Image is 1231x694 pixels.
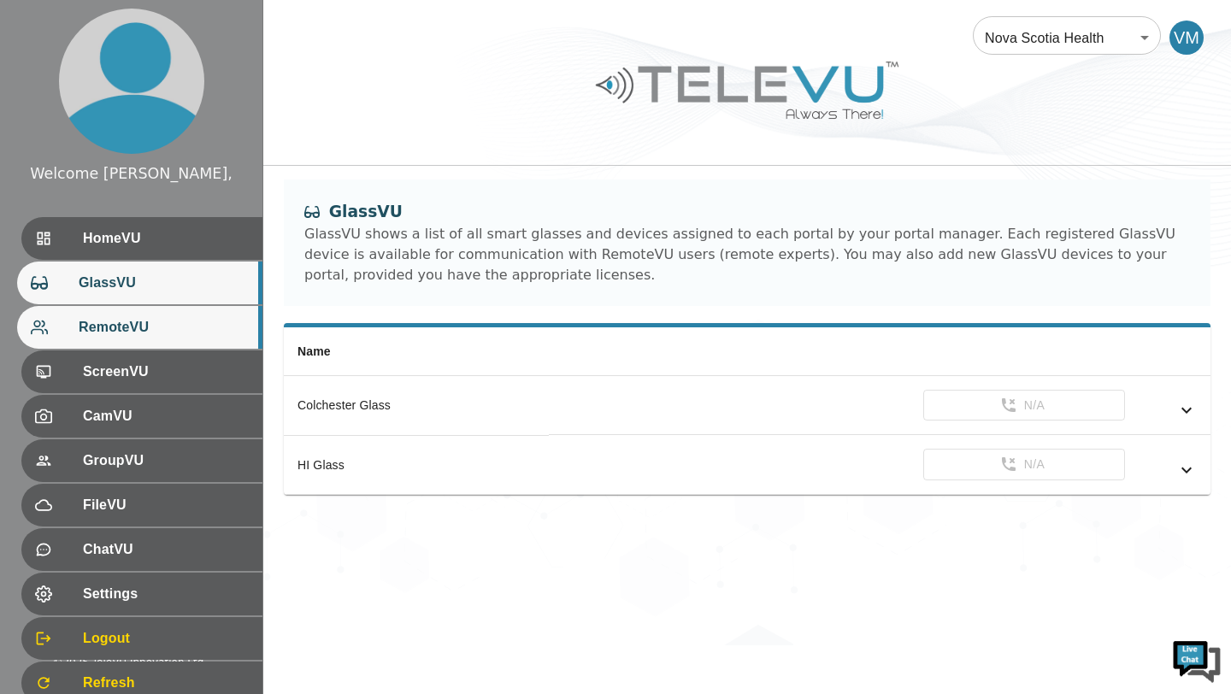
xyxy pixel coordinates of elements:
[21,617,262,660] div: Logout
[83,450,249,471] span: GroupVU
[1171,634,1222,685] img: Chat Widget
[17,262,262,304] div: GlassVU
[83,673,249,693] span: Refresh
[21,395,262,438] div: CamVU
[30,162,233,185] div: Welcome [PERSON_NAME],
[83,495,249,515] span: FileVU
[83,362,249,382] span: ScreenVU
[297,456,535,473] div: HI Glass
[593,55,901,126] img: Logo
[21,528,262,571] div: ChatVU
[304,224,1190,285] div: GlassVU shows a list of all smart glasses and devices assigned to each portal by your portal mana...
[973,14,1161,62] div: Nova Scotia Health
[79,317,249,338] span: RemoteVU
[21,573,262,615] div: Settings
[83,228,249,249] span: HomeVU
[83,406,249,426] span: CamVU
[297,397,535,414] div: Colchester Glass
[21,350,262,393] div: ScreenVU
[21,439,262,482] div: GroupVU
[83,628,249,649] span: Logout
[79,273,249,293] span: GlassVU
[280,9,321,50] div: Minimize live chat window
[284,327,1210,495] table: simple table
[83,539,249,560] span: ChatVU
[83,584,249,604] span: Settings
[1169,21,1204,55] div: VM
[29,79,72,122] img: d_736959983_company_1615157101543_736959983
[304,200,1190,224] div: GlassVU
[21,484,262,526] div: FileVU
[99,215,236,388] span: We're online!
[59,9,204,154] img: profile.png
[89,90,287,112] div: Chat with us now
[17,306,262,349] div: RemoteVU
[9,467,326,526] textarea: Type your message and hit 'Enter'
[21,217,262,260] div: HomeVU
[297,344,331,358] span: Name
